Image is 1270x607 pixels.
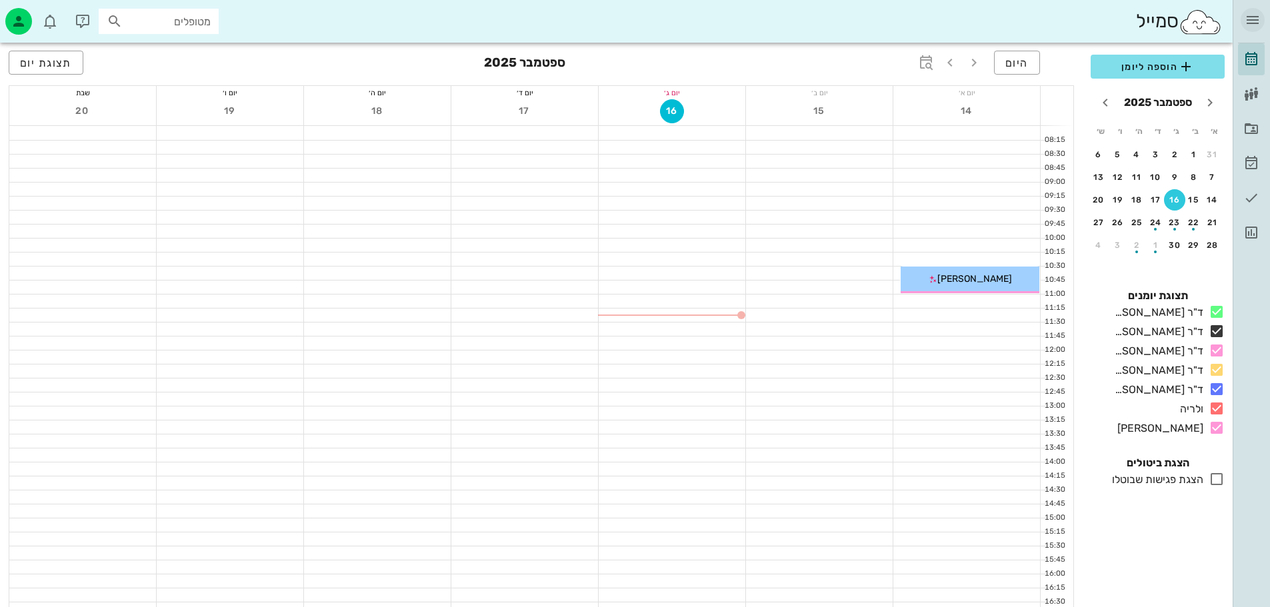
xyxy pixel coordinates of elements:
[1041,233,1068,244] div: 10:00
[1041,344,1068,356] div: 12:00
[218,105,242,117] span: 19
[1187,120,1204,143] th: ב׳
[1041,456,1068,468] div: 14:00
[1041,526,1068,538] div: 15:15
[11,226,42,255] div: ??
[1088,173,1109,182] div: 13
[1107,241,1129,250] div: 3
[1145,241,1167,250] div: 1
[1145,218,1167,227] div: 24
[1088,212,1109,233] button: 27
[1202,235,1223,256] button: 28
[1041,149,1068,160] div: 08:30
[1164,189,1185,211] button: 16
[484,51,565,77] h3: ספטמבר 2025
[1206,120,1223,143] th: א׳
[9,51,83,75] button: תצוגת יום
[1126,150,1147,159] div: 4
[1041,582,1068,594] div: 16:15
[1041,358,1068,370] div: 12:15
[1145,173,1167,182] div: 10
[807,99,831,123] button: 15
[365,105,389,117] span: 18
[9,5,33,29] div: סגור
[1041,470,1068,482] div: 14:15
[1088,167,1109,188] button: 13
[1183,189,1205,211] button: 15
[1041,400,1068,412] div: 13:00
[11,226,256,271] div: מתן אומר…
[1107,189,1129,211] button: 19
[1088,150,1109,159] div: 6
[1126,195,1147,205] div: 18
[1107,144,1129,165] button: 5
[1145,189,1167,211] button: 17
[1126,173,1147,182] div: 11
[1202,167,1223,188] button: 7
[1041,554,1068,566] div: 15:45
[63,436,74,447] button: העלה קובץ מצורף
[1164,173,1185,182] div: 9
[9,86,156,99] div: שבת
[1126,189,1147,211] button: 18
[39,11,47,19] span: תג
[1041,261,1068,272] div: 10:30
[1041,386,1068,398] div: 12:45
[181,174,245,182] div: Fin • לפני 7 דקות
[1202,241,1223,250] div: 28
[1041,316,1068,328] div: 11:30
[218,99,242,123] button: 19
[1107,167,1129,188] button: 12
[1093,91,1117,115] button: חודש הבא
[1109,362,1203,378] div: ד"ר [PERSON_NAME]
[11,129,256,195] div: Fin אומר…
[513,99,537,123] button: 17
[1136,7,1222,36] div: סמייל
[1164,150,1185,159] div: 2
[1041,163,1068,174] div: 08:45
[157,86,303,99] div: יום ו׳
[233,5,258,31] button: go back
[1202,218,1223,227] div: 21
[1183,241,1205,250] div: 29
[1183,195,1205,205] div: 15
[1111,120,1128,143] th: ו׳
[42,436,53,447] button: בוחר קובצי Gif
[1041,135,1068,146] div: 08:15
[1041,372,1068,384] div: 12:30
[1202,189,1223,211] button: 14
[11,77,219,119] div: הי אני רוצה להדפיס את הצלב של תהוכנית טיפול
[955,105,979,117] span: 14
[11,77,256,129] div: מתן אומר…
[1109,343,1203,359] div: ד"ר [PERSON_NAME]
[1126,241,1147,250] div: 2
[1088,144,1109,165] button: 6
[1119,89,1197,116] button: ספטמבר 2025
[207,7,229,29] img: Profile image for Fin
[1041,330,1068,342] div: 11:45
[11,195,256,226] div: מתן אומר…
[1107,218,1129,227] div: 26
[1164,144,1185,165] button: 2
[1183,212,1205,233] button: 22
[1041,540,1068,552] div: 15:30
[1164,167,1185,188] button: 9
[1164,235,1185,256] button: 30
[1109,304,1203,320] div: ד"ר [PERSON_NAME]
[1179,9,1222,35] img: SmileCloud logo
[1041,484,1068,496] div: 14:30
[1041,498,1068,510] div: 14:45
[21,203,123,217] div: איך אפשר לעשות את זה?
[71,99,95,123] button: 20
[1126,235,1147,256] button: 2
[1168,120,1185,143] th: ג׳
[1041,205,1068,216] div: 09:30
[1202,212,1223,233] button: 21
[1183,173,1205,182] div: 8
[1130,120,1147,143] th: ה׳
[1088,218,1109,227] div: 27
[106,137,245,163] div: היי, חבר צוות מיד יתפנה לתת מענה ☁️
[1112,420,1203,436] div: [PERSON_NAME]
[1041,247,1068,258] div: 10:15
[1145,167,1167,188] button: 10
